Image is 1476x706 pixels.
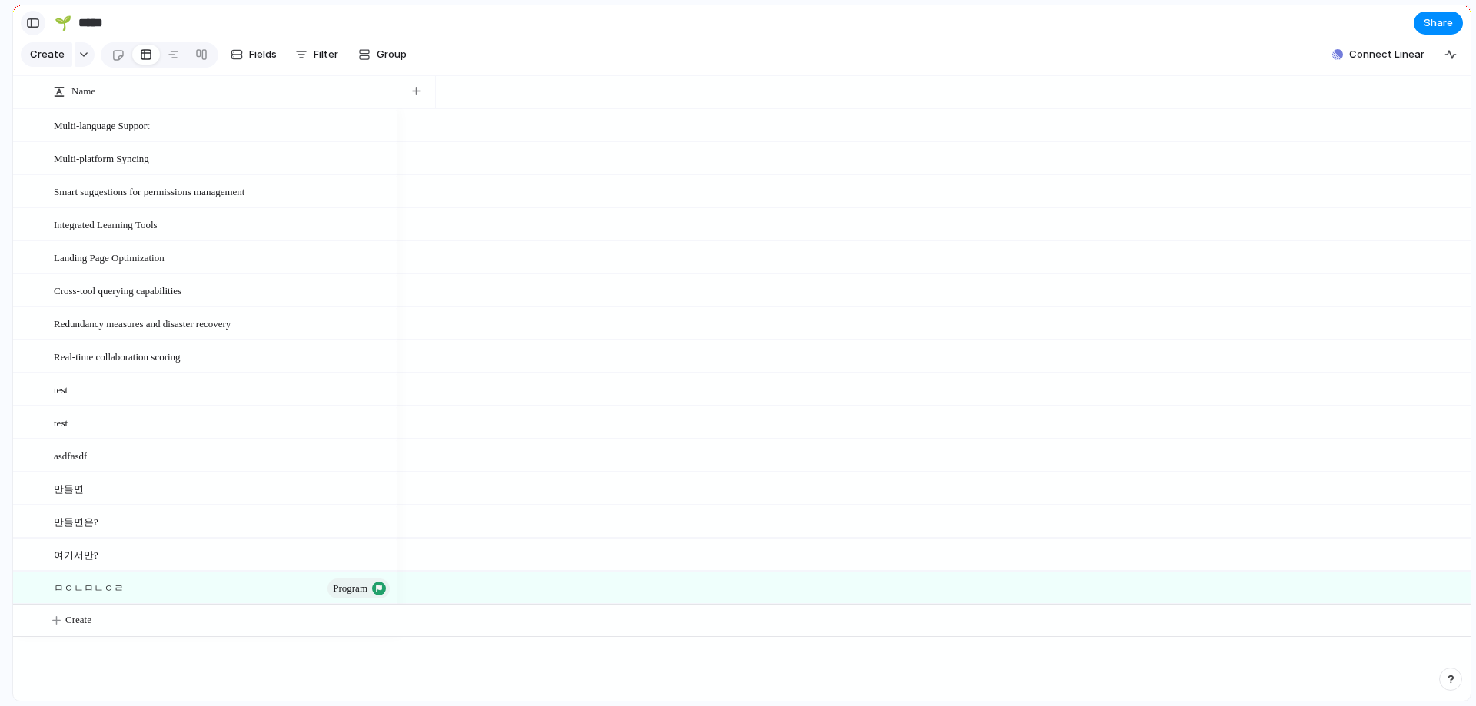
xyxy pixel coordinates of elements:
span: ㅁㅇㄴㅁㄴㅇㄹ [54,578,124,596]
span: Smart suggestions for permissions management [54,182,244,200]
span: Cross-tool querying capabilities [54,281,181,299]
span: Integrated Learning Tools [54,215,158,233]
button: Fields [224,42,283,67]
span: Connect Linear [1349,47,1424,62]
span: 만들면은? [54,512,98,530]
span: Landing Page Optimization [54,248,165,266]
span: program [333,578,367,599]
span: Create [65,612,91,628]
button: Share [1414,12,1463,35]
span: Multi-platform Syncing [54,149,149,167]
span: Filter [314,47,338,62]
span: 여기서만? [54,545,98,563]
button: program [327,578,390,598]
button: Group [351,42,414,67]
button: Connect Linear [1326,43,1431,66]
span: 만들면 [54,479,84,497]
span: Name [71,84,95,99]
button: Create [21,42,72,67]
span: Create [30,47,65,62]
span: test [54,413,68,431]
span: Multi-language Support [54,116,150,134]
button: Filter [289,42,344,67]
div: 🌱 [55,12,71,33]
span: Group [377,47,407,62]
span: test [54,380,68,398]
span: asdfasdf [54,446,87,464]
span: Redundancy measures and disaster recovery [54,314,231,332]
span: Share [1424,15,1453,31]
button: 🌱 [51,11,75,35]
span: Real-time collaboration scoring [54,347,181,365]
span: Fields [249,47,277,62]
